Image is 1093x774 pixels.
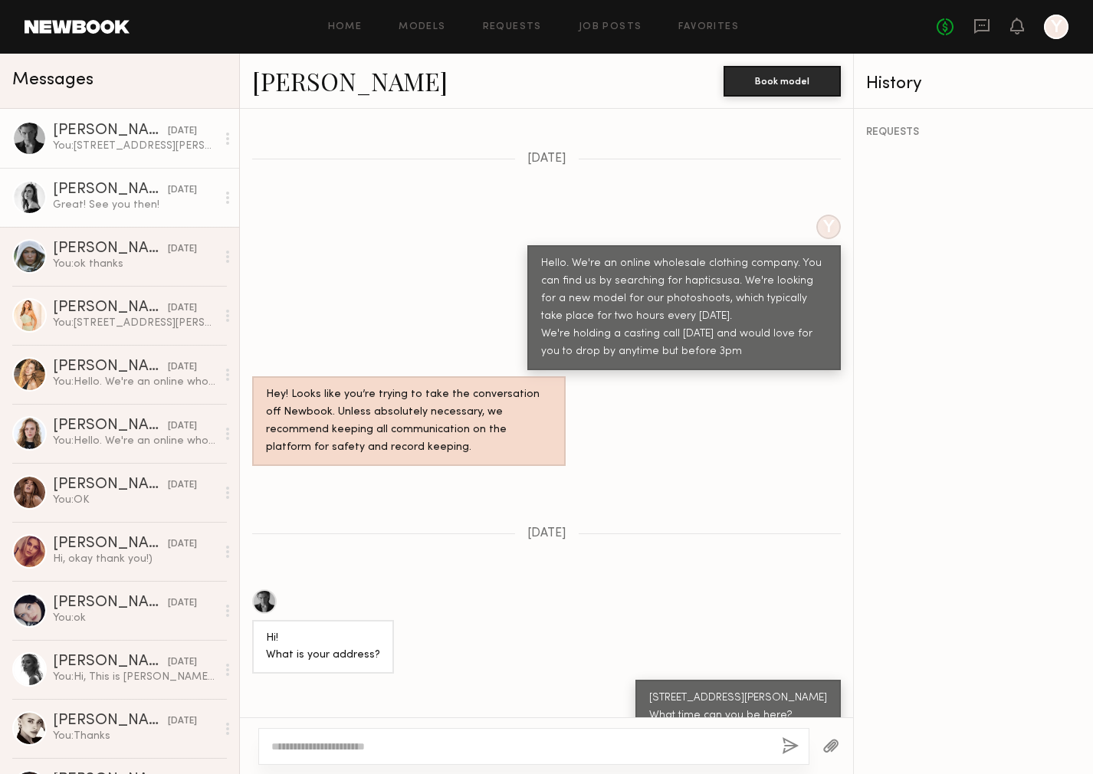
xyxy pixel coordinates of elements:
[53,670,216,684] div: You: Hi, This is [PERSON_NAME] from Hapticsusa, wholesale company. Can you stop by for the castin...
[53,359,168,375] div: [PERSON_NAME]
[527,153,566,166] span: [DATE]
[866,127,1081,138] div: REQUESTS
[53,123,168,139] div: [PERSON_NAME]
[53,257,216,271] div: You: ok thanks
[266,386,552,457] div: Hey! Looks like you’re trying to take the conversation off Newbook. Unless absolutely necessary, ...
[579,22,642,32] a: Job Posts
[53,198,216,212] div: Great! See you then!
[168,714,197,729] div: [DATE]
[168,419,197,434] div: [DATE]
[527,527,566,540] span: [DATE]
[483,22,542,32] a: Requests
[678,22,739,32] a: Favorites
[53,434,216,448] div: You: Hello. We're an online wholesale clothing company. You can find us by searching for hapticsu...
[168,242,197,257] div: [DATE]
[724,66,841,97] button: Book model
[53,713,168,729] div: [PERSON_NAME]
[541,255,827,361] div: Hello. We're an online wholesale clothing company. You can find us by searching for hapticsusa. W...
[53,729,216,743] div: You: Thanks
[53,536,168,552] div: [PERSON_NAME]
[53,611,216,625] div: You: ok
[53,595,168,611] div: [PERSON_NAME]
[168,301,197,316] div: [DATE]
[724,74,841,87] a: Book model
[649,690,827,725] div: [STREET_ADDRESS][PERSON_NAME] What time can you be here?
[1044,15,1068,39] a: Y
[168,537,197,552] div: [DATE]
[399,22,445,32] a: Models
[53,316,216,330] div: You: [STREET_ADDRESS][PERSON_NAME] This site lists your hourly rate at $200. And please let me kn...
[53,182,168,198] div: [PERSON_NAME]
[168,183,197,198] div: [DATE]
[53,654,168,670] div: [PERSON_NAME]
[53,139,216,153] div: You: [STREET_ADDRESS][PERSON_NAME] What time can you be here?
[252,64,448,97] a: [PERSON_NAME]
[168,124,197,139] div: [DATE]
[53,375,216,389] div: You: Hello. We're an online wholesale clothing company. You can find us by searching for hapticsu...
[53,493,216,507] div: You: OK
[168,478,197,493] div: [DATE]
[53,418,168,434] div: [PERSON_NAME]
[12,71,94,89] span: Messages
[266,630,380,665] div: Hi! What is your address?
[168,655,197,670] div: [DATE]
[866,75,1081,93] div: History
[53,552,216,566] div: Hi, okay thank you!)
[168,596,197,611] div: [DATE]
[328,22,363,32] a: Home
[53,241,168,257] div: [PERSON_NAME]
[53,477,168,493] div: [PERSON_NAME]
[53,300,168,316] div: [PERSON_NAME]
[168,360,197,375] div: [DATE]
